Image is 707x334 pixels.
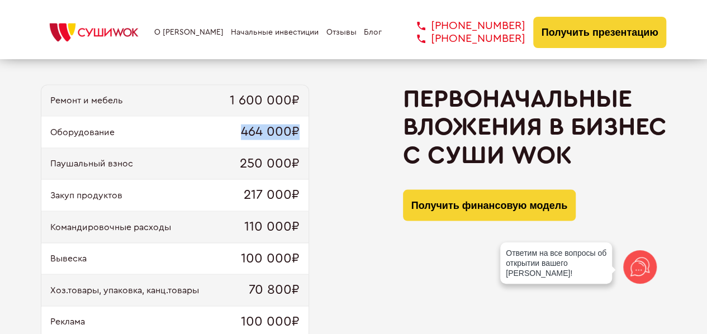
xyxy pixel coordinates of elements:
button: Получить финансовую модель [403,190,576,221]
span: Ремонт и мебель [50,96,123,106]
span: Командировочные расходы [50,222,171,232]
a: Отзывы [326,28,357,37]
img: СУШИWOK [41,20,147,45]
span: Закуп продуктов [50,190,122,201]
span: Паушальный взнос [50,159,133,169]
span: Вывеска [50,254,87,264]
a: Блог [364,28,382,37]
span: Оборудование [50,127,115,137]
a: О [PERSON_NAME] [154,28,224,37]
a: Начальные инвестиции [231,28,319,37]
span: 217 000₽ [244,188,300,203]
span: 70 800₽ [249,283,300,298]
div: Ответим на все вопросы об открытии вашего [PERSON_NAME]! [500,242,612,284]
span: Реклама [50,317,85,327]
button: Получить презентацию [533,17,667,48]
span: 110 000₽ [244,220,300,235]
span: 464 000₽ [241,125,300,140]
h2: Первоначальные вложения в бизнес с Суши Wok [403,85,667,170]
span: 100 000₽ [241,251,300,267]
span: 100 000₽ [241,314,300,330]
span: 1 600 000₽ [230,93,300,109]
span: Хоз.товары, упаковка, канц.товары [50,285,199,295]
a: [PHONE_NUMBER] [400,20,525,32]
span: 250 000₽ [240,156,300,172]
a: [PHONE_NUMBER] [400,32,525,45]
